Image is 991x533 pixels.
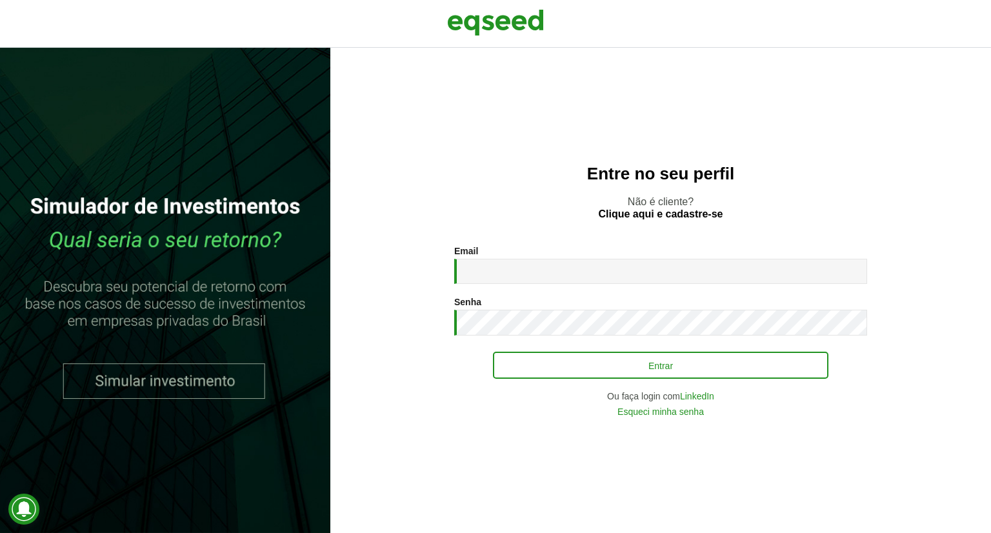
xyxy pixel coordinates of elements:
button: Entrar [493,352,828,379]
a: Clique aqui e cadastre-se [599,209,723,219]
a: Esqueci minha senha [617,407,704,416]
div: Ou faça login com [454,392,867,401]
p: Não é cliente? [356,196,965,220]
h2: Entre no seu perfil [356,165,965,183]
img: EqSeed Logo [447,6,544,39]
a: LinkedIn [680,392,714,401]
label: Senha [454,297,481,307]
label: Email [454,246,478,256]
